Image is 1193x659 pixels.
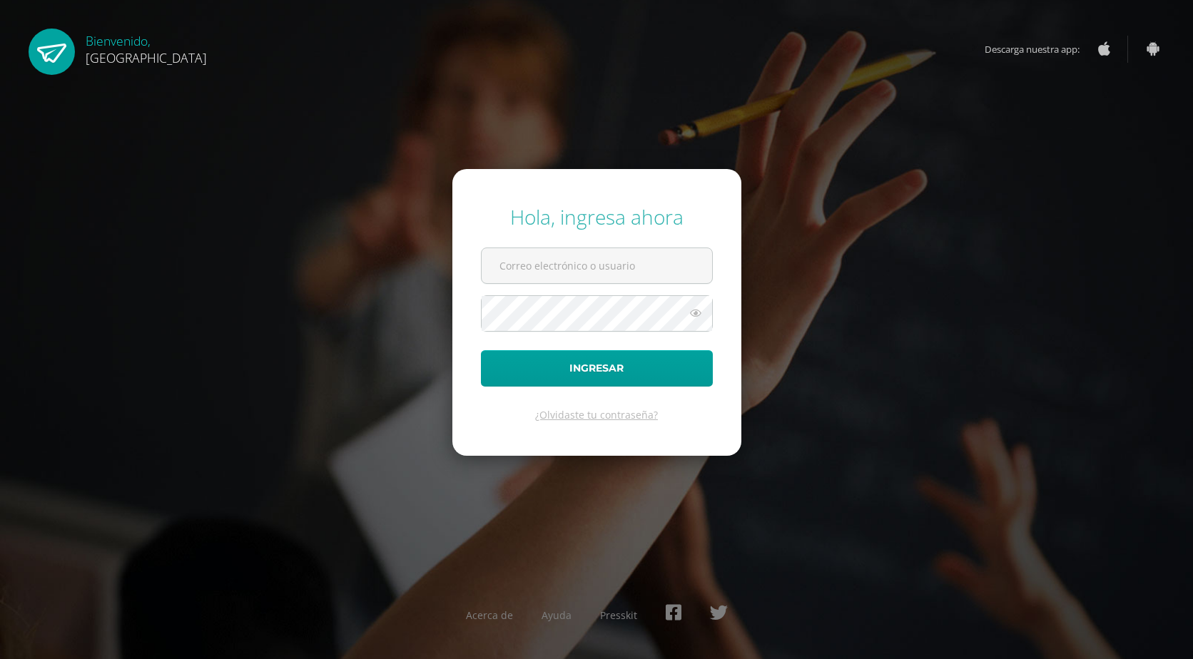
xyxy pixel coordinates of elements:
div: Hola, ingresa ahora [481,203,713,230]
input: Correo electrónico o usuario [482,248,712,283]
button: Ingresar [481,350,713,387]
span: [GEOGRAPHIC_DATA] [86,49,207,66]
a: Presskit [600,608,637,622]
span: Descarga nuestra app: [985,36,1094,63]
a: Ayuda [542,608,572,622]
div: Bienvenido, [86,29,207,66]
a: Acerca de [466,608,513,622]
a: ¿Olvidaste tu contraseña? [535,408,658,422]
